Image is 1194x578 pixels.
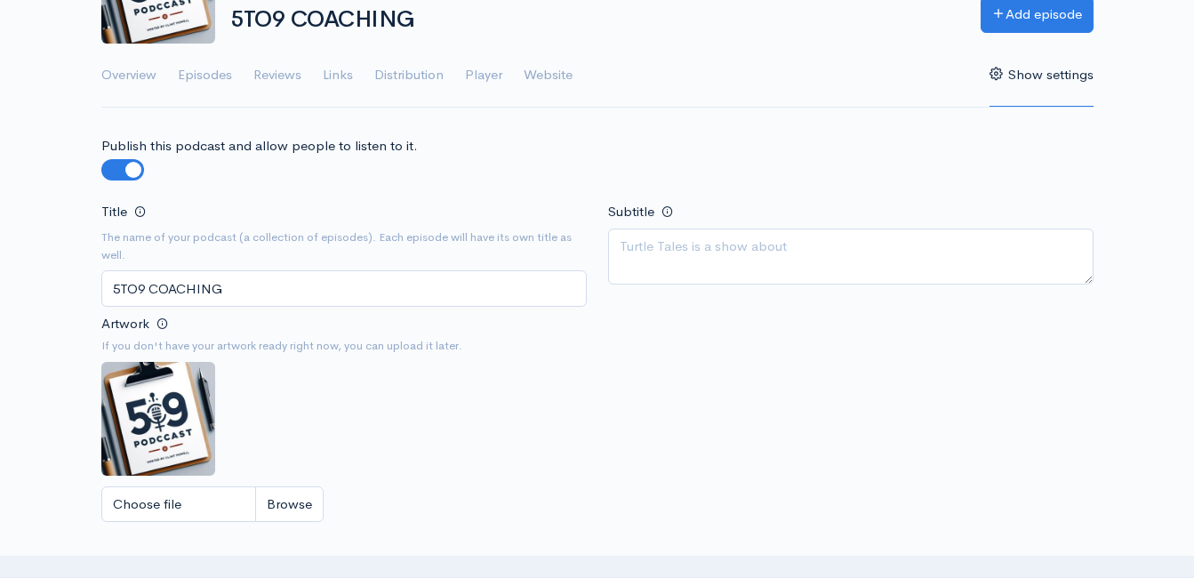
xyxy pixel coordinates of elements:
[101,314,149,334] label: Artwork
[101,202,127,222] label: Title
[990,44,1094,108] a: Show settings
[101,270,587,307] input: Turtle Tales
[323,44,353,108] a: Links
[101,229,587,263] small: The name of your podcast (a collection of episodes). Each episode will have its own title as well.
[101,554,171,574] label: Description
[101,337,587,355] small: If you don't have your artwork ready right now, you can upload it later.
[253,44,301,108] a: Reviews
[101,44,156,108] a: Overview
[231,7,959,33] h1: 5TO9 COACHING
[465,44,502,108] a: Player
[374,44,444,108] a: Distribution
[101,136,418,157] label: Publish this podcast and allow people to listen to it.
[608,202,654,222] label: Subtitle
[178,44,232,108] a: Episodes
[524,44,573,108] a: Website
